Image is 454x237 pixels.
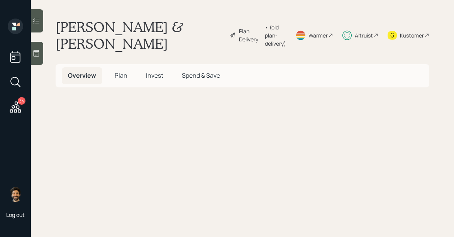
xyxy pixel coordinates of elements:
[56,19,223,52] h1: [PERSON_NAME] & [PERSON_NAME]
[400,31,424,39] div: Kustomer
[265,23,286,48] div: • (old plan-delivery)
[18,97,25,105] div: 34
[182,71,220,80] span: Spend & Save
[146,71,163,80] span: Invest
[308,31,328,39] div: Warmer
[355,31,373,39] div: Altruist
[115,71,127,80] span: Plan
[68,71,96,80] span: Overview
[6,211,25,218] div: Log out
[8,186,23,202] img: eric-schwartz-headshot.png
[239,27,261,43] div: Plan Delivery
